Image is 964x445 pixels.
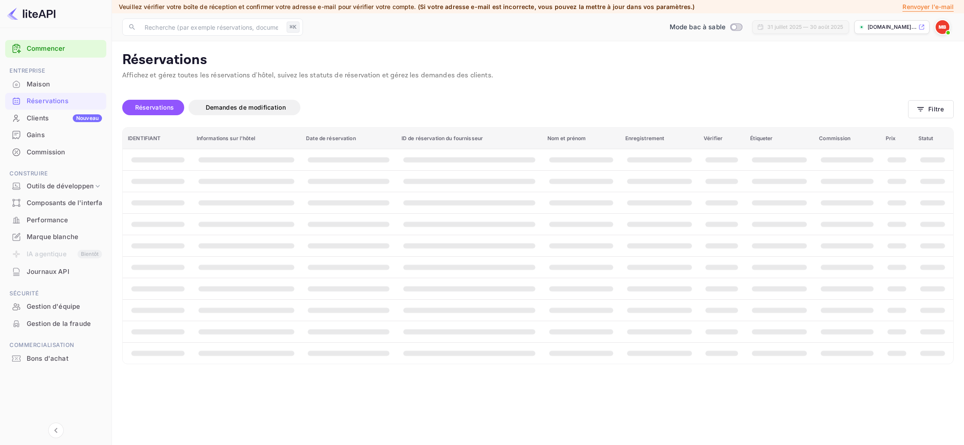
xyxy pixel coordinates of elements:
font: Marque blanche [27,233,78,241]
a: Réservations [5,93,106,109]
font: IDENTIFIANT [128,135,161,141]
div: Commission [5,144,106,161]
a: Bons d'achat [5,350,106,366]
div: Performance [5,212,106,229]
font: Réservations [27,97,68,105]
a: Gains [5,127,106,143]
font: Réservations [122,51,207,69]
font: Enregistrement [625,135,664,141]
font: Sécurité [9,290,39,297]
div: Marque blanche [5,229,106,246]
div: Bons d'achat [5,350,106,367]
font: ID de réservation du fournisseur [402,135,483,141]
font: Informations sur l'hôtel [197,135,255,141]
div: Passer en mode Production [666,22,745,32]
font: Date de réservation [306,135,355,141]
div: onglets des paramètres du compte [122,100,908,115]
a: Composants de l'interface utilisateur [5,195,106,211]
button: Filtre [908,100,954,118]
div: Gains [5,127,106,144]
font: Maison [27,80,50,88]
div: Commencer [5,40,106,58]
table: réservation de table [123,128,953,364]
font: Commencer [27,44,65,52]
font: Commercialisation [9,341,74,348]
div: Maison [5,76,106,93]
font: Outils de développement [27,182,105,190]
font: (Si votre adresse e-mail est incorrecte, vous pouvez la mettre à jour dans vos paramètres.) [418,3,695,10]
font: Bons d'achat [27,354,68,362]
font: Vérifier [704,135,723,141]
a: Commencer [27,44,102,54]
font: Mode bac à sable [670,23,726,31]
font: Renvoyer l'e-mail [902,3,954,10]
div: Journaux API [5,264,106,280]
div: Outils de développement [5,179,106,194]
font: Filtre [928,105,944,113]
input: Recherche (par exemple réservations, documentation) [139,18,283,36]
a: Maison [5,76,106,92]
font: Gains [27,131,45,139]
div: Réservations [5,93,106,110]
a: Performance [5,212,106,228]
font: Commission [819,135,850,141]
font: Demandes de modification [206,104,286,111]
font: Composants de l'interface utilisateur [27,199,144,207]
font: Journaux API [27,267,69,276]
font: Nouveau [76,115,99,121]
a: Journaux API [5,264,106,279]
font: Construire [9,170,48,177]
font: Veuillez vérifier votre boîte de réception et confirmer votre adresse e-mail pour vérifier votre ... [119,3,416,10]
font: Nom et prénom [547,135,586,141]
font: ⌘K [290,24,297,30]
a: Gestion d'équipe [5,298,106,314]
img: Maxime BASSET [936,20,949,34]
font: Commission [27,148,65,156]
font: Prix [886,135,896,141]
a: ClientsNouveau [5,110,106,126]
a: Commission [5,144,106,160]
font: Gestion d'équipe [27,302,80,310]
font: Clients [27,114,49,122]
font: Statut [918,135,933,141]
font: [DOMAIN_NAME]... [868,24,917,30]
font: Réservations [135,104,174,111]
font: Entreprise [9,67,45,74]
button: Réduire la navigation [48,423,64,438]
font: 31 juillet 2025 — 30 août 2025 [767,24,843,30]
div: Gestion de la fraude [5,316,106,332]
img: Logo LiteAPI [7,7,56,21]
a: Gestion de la fraude [5,316,106,331]
div: Composants de l'interface utilisateur [5,195,106,212]
font: Affichez et gérez toutes les réservations d'hôtel, suivez les statuts de réservation et gérez les... [122,71,493,80]
a: Marque blanche [5,229,106,245]
font: Gestion de la fraude [27,319,91,328]
div: ClientsNouveau [5,110,106,127]
font: Étiqueter [750,135,772,141]
font: Performance [27,216,68,224]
